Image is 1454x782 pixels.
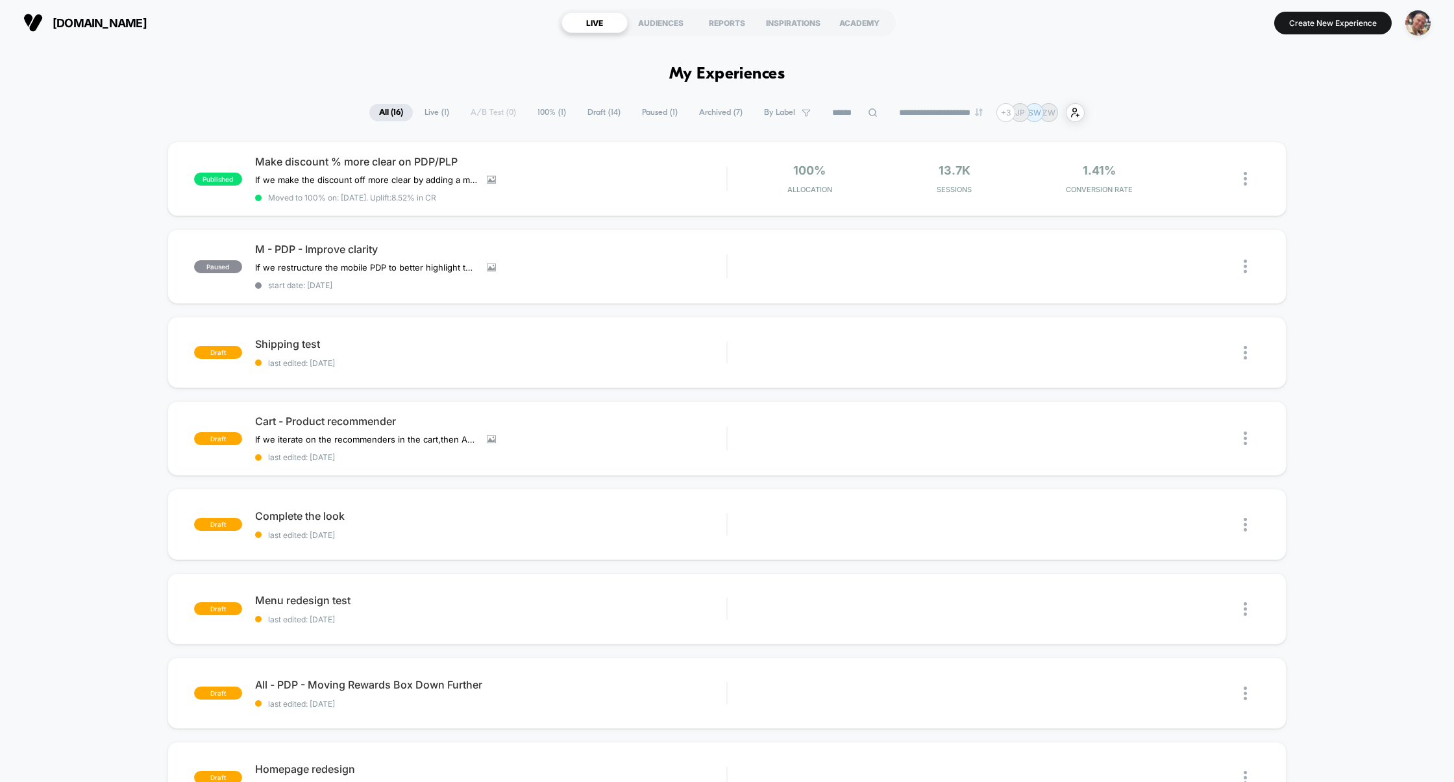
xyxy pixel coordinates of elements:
img: end [975,108,983,116]
div: AUDIENCES [628,12,694,33]
span: last edited: [DATE] [255,358,727,368]
img: close [1244,518,1247,532]
span: last edited: [DATE] [255,699,727,709]
span: start date: [DATE] [255,280,727,290]
span: Sessions [885,185,1024,194]
span: 1.41% [1083,164,1116,177]
span: By Label [764,108,795,117]
span: 100% ( 1 ) [528,104,576,121]
img: close [1244,172,1247,186]
span: All - PDP - Moving Rewards Box Down Further [255,678,727,691]
button: [DOMAIN_NAME] [19,12,151,33]
span: published [194,173,242,186]
img: close [1244,432,1247,445]
span: Moved to 100% on: [DATE] . Uplift: 8.52% in CR [268,193,436,202]
span: draft [194,518,242,531]
span: M - PDP - Improve clarity [255,243,727,256]
p: JP [1015,108,1025,117]
div: ACADEMY [826,12,893,33]
img: close [1244,260,1247,273]
span: paused [194,260,242,273]
h1: My Experiences [669,65,785,84]
span: last edited: [DATE] [255,452,727,462]
span: Archived ( 7 ) [689,104,752,121]
span: Homepage redesign [255,763,727,776]
p: SW [1028,108,1041,117]
img: Visually logo [23,13,43,32]
span: Paused ( 1 ) [632,104,687,121]
span: Make discount % more clear on PDP/PLP [255,155,727,168]
span: If we restructure the mobile PDP to better highlight the product benefits and key USPs, this will... [255,262,477,273]
span: Shipping test [255,337,727,350]
button: ppic [1401,10,1435,36]
div: REPORTS [694,12,760,33]
img: close [1244,602,1247,616]
span: Live ( 1 ) [415,104,459,121]
span: All ( 16 ) [369,104,413,121]
span: draft [194,687,242,700]
div: LIVE [561,12,628,33]
img: ppic [1405,10,1431,36]
button: Create New Experience [1274,12,1392,34]
span: 100% [793,164,826,177]
img: close [1244,687,1247,700]
span: draft [194,602,242,615]
span: Complete the look [255,509,727,522]
span: If we make the discount off more clear by adding a marker,then Add to Carts & CR will increase,be... [255,175,477,185]
span: Menu redesign test [255,594,727,607]
p: ZW [1042,108,1055,117]
span: [DOMAIN_NAME] [53,16,147,30]
span: 13.7k [939,164,970,177]
div: + 3 [996,103,1015,122]
span: draft [194,346,242,359]
span: last edited: [DATE] [255,530,727,540]
span: last edited: [DATE] [255,615,727,624]
span: Allocation [787,185,832,194]
img: close [1244,346,1247,360]
span: draft [194,432,242,445]
span: If we iterate on the recommenders in the cart,then AOV will increase,because personalisation in t... [255,434,477,445]
div: INSPIRATIONS [760,12,826,33]
span: Draft ( 14 ) [578,104,630,121]
span: Cart - Product recommender [255,415,727,428]
span: CONVERSION RATE [1030,185,1168,194]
